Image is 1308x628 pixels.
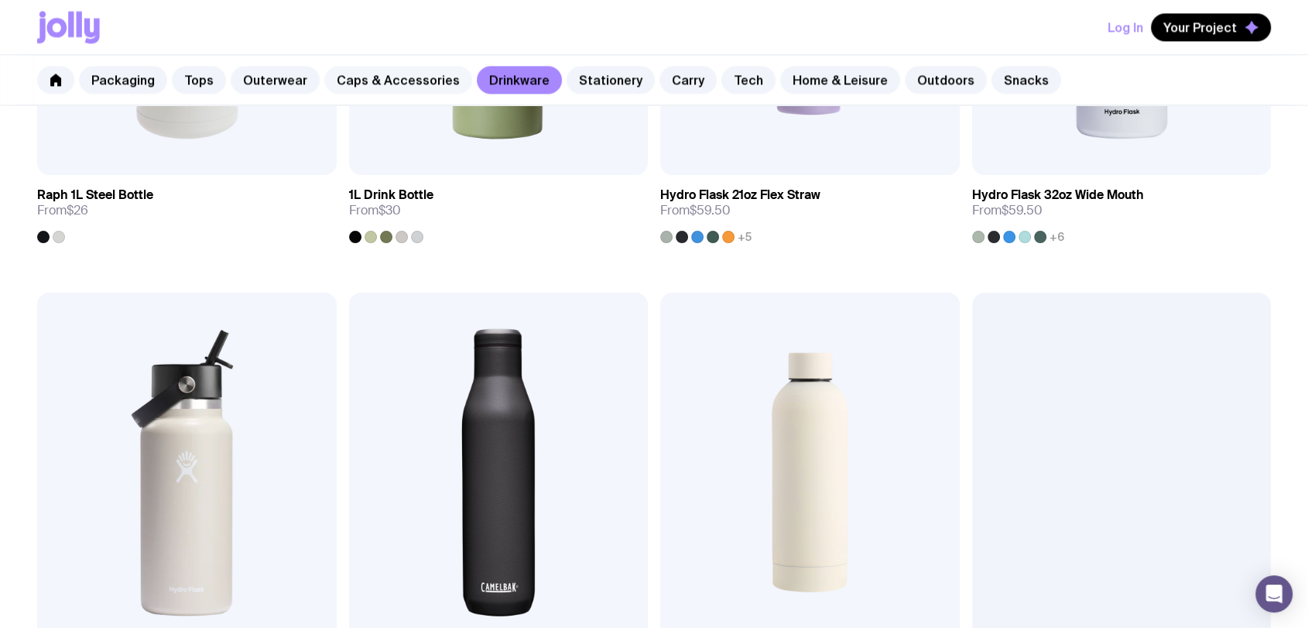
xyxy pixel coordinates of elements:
[780,66,900,94] a: Home & Leisure
[37,187,153,203] h3: Raph 1L Steel Bottle
[349,187,433,203] h3: 1L Drink Bottle
[349,203,401,218] span: From
[172,66,226,94] a: Tops
[690,202,731,218] span: $59.50
[1002,202,1043,218] span: $59.50
[738,231,752,243] span: +5
[324,66,472,94] a: Caps & Accessories
[37,175,337,243] a: Raph 1L Steel BottleFrom$26
[477,66,562,94] a: Drinkware
[991,66,1061,94] a: Snacks
[349,175,649,243] a: 1L Drink BottleFrom$30
[567,66,655,94] a: Stationery
[37,203,88,218] span: From
[660,203,731,218] span: From
[660,175,960,243] a: Hydro Flask 21oz Flex StrawFrom$59.50+5
[67,202,88,218] span: $26
[905,66,987,94] a: Outdoors
[1108,13,1143,41] button: Log In
[721,66,776,94] a: Tech
[659,66,717,94] a: Carry
[1049,231,1064,243] span: +6
[1163,19,1237,35] span: Your Project
[1255,575,1293,613] div: Open Intercom Messenger
[378,202,401,218] span: $30
[972,175,1272,243] a: Hydro Flask 32oz Wide MouthFrom$59.50+6
[231,66,320,94] a: Outerwear
[660,187,820,203] h3: Hydro Flask 21oz Flex Straw
[79,66,167,94] a: Packaging
[1151,13,1271,41] button: Your Project
[972,187,1144,203] h3: Hydro Flask 32oz Wide Mouth
[972,203,1043,218] span: From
